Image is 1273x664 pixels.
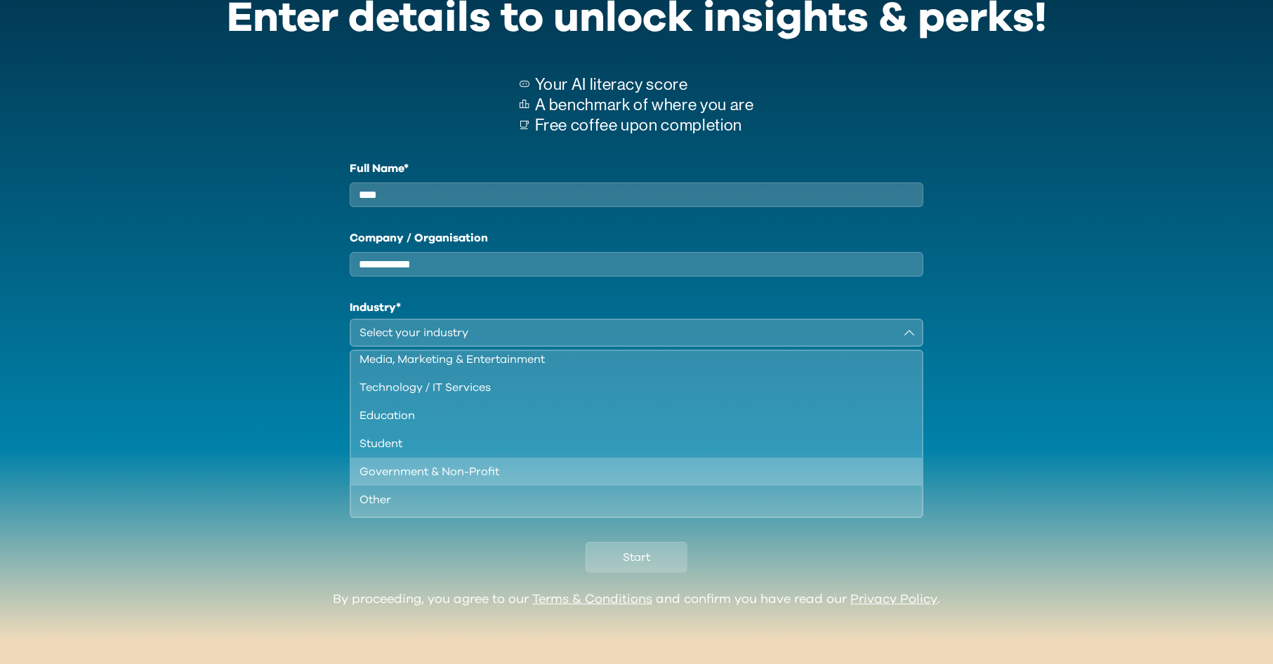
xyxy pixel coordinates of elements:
ul: Select your industry [350,350,924,518]
div: Technology / IT Services [360,379,897,396]
button: Start [586,542,687,573]
button: Select your industry [350,319,924,347]
label: Company / Organisation [350,230,924,246]
label: Full Name* [350,160,924,177]
h1: Industry* [350,299,924,316]
a: Terms & Conditions [532,593,652,606]
div: By proceeding, you agree to our and confirm you have read our . [333,592,940,608]
div: Media, Marketing & Entertainment [360,351,897,368]
div: Select your industry [360,324,895,341]
div: Other [360,491,897,508]
p: A benchmark of where you are [535,95,754,115]
p: Free coffee upon completion [535,115,754,135]
div: Government & Non-Profit [360,463,897,480]
span: Start [623,549,650,566]
div: Student [360,435,897,452]
p: Your AI literacy score [535,74,754,95]
div: Education [360,407,897,424]
a: Privacy Policy [850,593,937,606]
